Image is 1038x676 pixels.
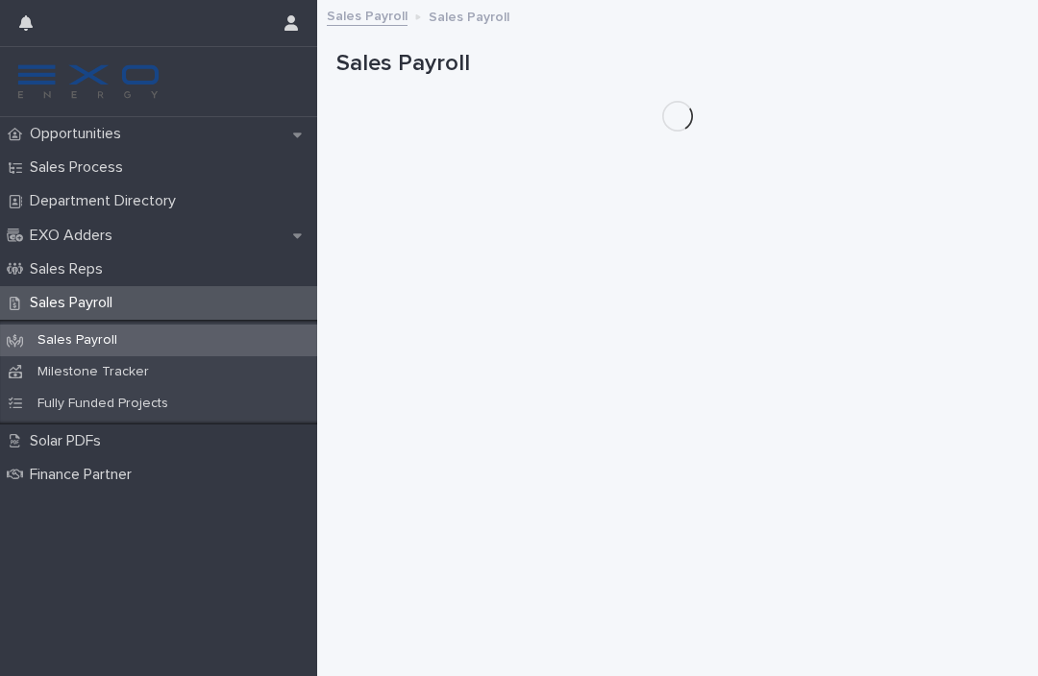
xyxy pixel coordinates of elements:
p: Solar PDFs [22,432,116,450]
p: Finance Partner [22,466,147,484]
p: Sales Reps [22,260,118,278]
h1: Sales Payroll [336,50,1019,78]
p: Sales Process [22,158,138,177]
a: Sales Payroll [327,4,408,26]
p: Milestone Tracker [22,364,164,380]
p: Department Directory [22,192,191,210]
p: Sales Payroll [22,332,133,349]
p: Fully Funded Projects [22,396,184,412]
p: Sales Payroll [429,5,509,26]
p: Sales Payroll [22,294,128,312]
img: FKS5r6ZBThi8E5hshIGi [15,62,161,101]
p: EXO Adders [22,227,128,245]
p: Opportunities [22,125,136,143]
